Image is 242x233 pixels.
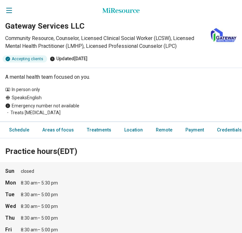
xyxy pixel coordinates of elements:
[38,123,78,137] a: Areas of focus
[83,123,115,137] a: Treatments
[5,202,17,210] strong: Wed
[5,167,17,175] strong: Sun
[152,123,176,137] a: Remote
[5,130,237,157] h2: Practice hours (EDT)
[5,94,237,101] div: Speaks English
[21,191,58,199] div: 8:30 am – 5:00 pm
[3,55,47,62] div: Accepting clients
[5,179,17,187] strong: Mon
[50,55,87,62] div: Updated [DATE]
[5,214,17,222] strong: Thu
[1,123,33,137] a: Schedule
[5,21,206,32] h1: Gateway Services LLC
[5,103,237,109] div: Emergency number not available
[181,123,208,137] a: Payment
[5,86,237,93] div: In person only
[21,203,58,210] div: 8:30 am – 5:00 pm
[102,5,140,16] a: Home page
[5,34,206,50] p: Community Resource, Counselor, Licensed Clinical Social Worker (LCSW), Licensed Mental Health Pra...
[21,215,58,222] div: 8:30 am – 5:00 pm
[5,109,237,116] span: Treats [MEDICAL_DATA]
[5,7,13,14] button: Open navigation
[21,168,237,175] div: closed
[211,21,237,47] img: Gateway Services LLC, Community Resource
[21,180,58,187] div: 8:30 am – 5:30 pm
[120,123,147,137] a: Location
[5,191,17,199] strong: Tue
